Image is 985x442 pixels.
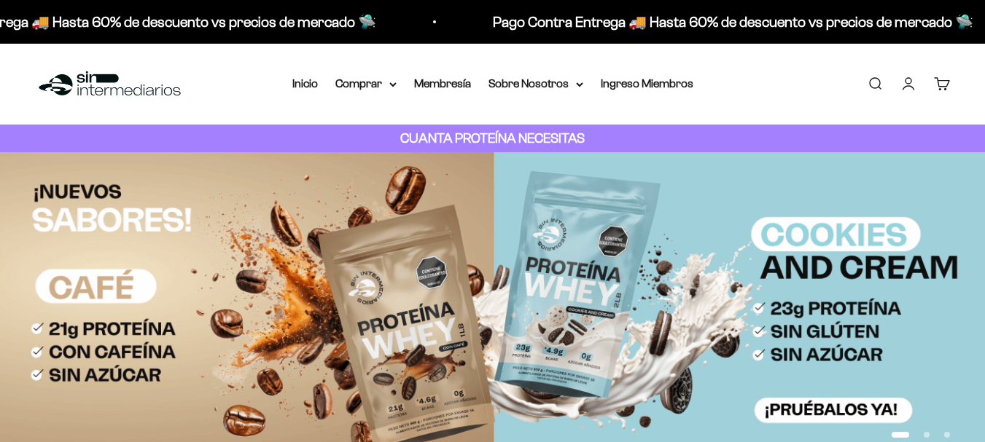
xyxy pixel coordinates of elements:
p: Pago Contra Entrega 🚚 Hasta 60% de descuento vs precios de mercado 🛸 [491,10,971,33]
strong: CUANTA PROTEÍNA NECESITAS [400,130,585,146]
summary: Comprar [335,74,397,93]
a: Inicio [292,77,318,90]
a: Membresía [414,77,471,90]
a: Ingreso Miembros [601,77,693,90]
summary: Sobre Nosotros [488,74,583,93]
